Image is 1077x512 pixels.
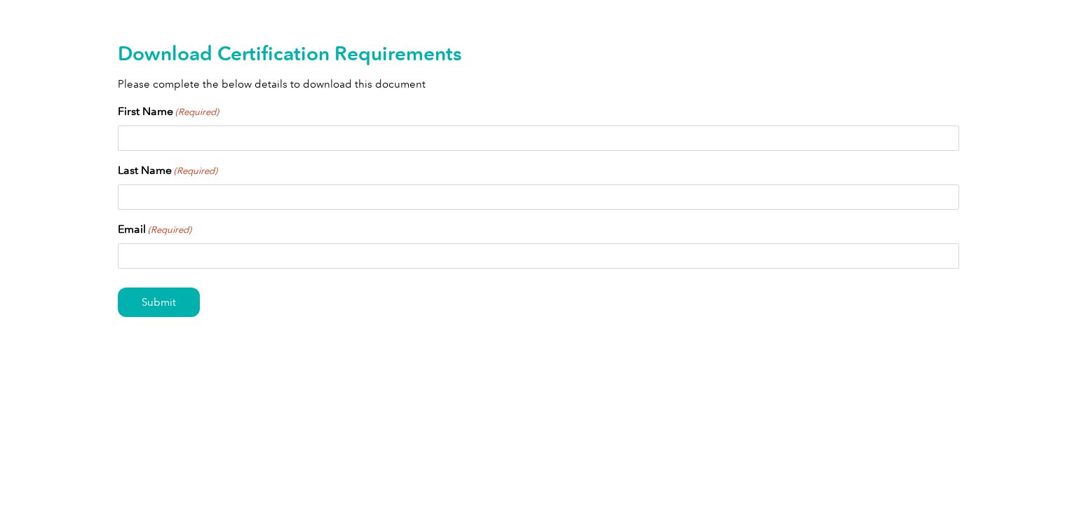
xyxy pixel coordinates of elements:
label: Email [118,221,191,238]
label: Last Name [118,162,217,179]
label: First Name [118,103,219,120]
span: (Required) [147,223,192,237]
span: (Required) [173,164,218,178]
h2: Download Certification Requirements [118,42,959,65]
p: Please complete the below details to download this document [118,76,959,92]
input: Submit [118,288,200,317]
span: (Required) [175,105,219,119]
